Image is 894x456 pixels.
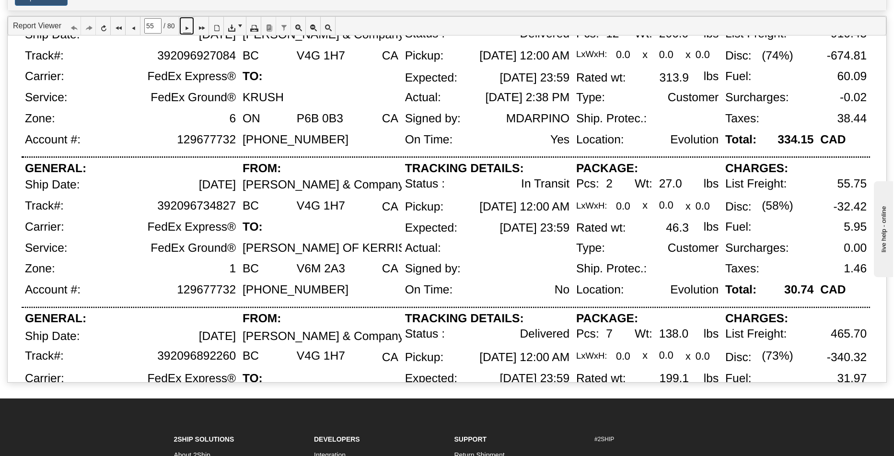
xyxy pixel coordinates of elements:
div: CAD [820,133,846,147]
div: Rated wt: [576,222,626,235]
div: x [685,49,691,60]
div: Ship Date: [25,28,80,42]
div: 0.0 [696,351,710,362]
div: 30.74 [784,283,813,297]
div: [PHONE_NUMBER] [243,283,348,297]
div: [DATE] 12:00 AM [479,49,569,63]
div: 0.0 [659,49,673,60]
div: 31.97 [837,372,867,386]
div: [PERSON_NAME] & Company Ltd. [243,28,427,42]
div: GENERAL: [25,162,86,175]
div: LxWxH: [576,351,607,361]
div: CA [382,351,398,364]
div: V6M 2A3 [297,262,345,276]
div: 55.75 [837,177,867,191]
a: Last Page [194,17,209,35]
div: -340.32 [827,351,867,364]
div: List Freight: [725,27,787,40]
div: 392096927084 [157,49,236,63]
div: TRACKING DETAILS: [405,162,524,175]
strong: Support [454,435,487,443]
div: lbs [704,27,719,40]
div: LxWxH: [576,200,607,210]
div: 60.09 [837,70,867,83]
div: Service: [25,242,68,255]
div: GENERAL: [25,312,86,326]
div: 0.0 [659,199,673,210]
div: 27.0 [659,177,682,191]
div: Status : [405,177,445,191]
div: Rated wt: [576,71,626,85]
div: Surcharges: [725,91,789,105]
div: Pcs: [576,327,599,341]
div: PACKAGE: [576,312,638,326]
div: Wt: [635,27,652,40]
div: Fuel: [725,221,752,234]
div: Wt: [635,327,652,341]
div: Rated wt: [576,372,626,386]
div: Surcharges: [725,242,789,255]
div: TO: [243,221,263,234]
div: 138.0 [659,327,688,341]
div: No [555,283,569,297]
h6: #2SHIP [594,436,720,443]
div: Status : [405,27,445,40]
div: 1.46 [844,262,867,276]
div: Fuel: [725,70,752,83]
a: Refresh [96,17,111,35]
div: 1 [229,262,236,276]
div: Location: [576,133,624,147]
div: BC [243,199,259,213]
div: 6 [229,112,236,126]
div: CAD [820,283,846,297]
div: Ship Date: [25,178,80,192]
div: lbs [704,70,719,83]
div: 0.0 [616,49,630,60]
div: In Transit [521,177,569,191]
div: 0.0 [616,200,630,211]
div: 465.70 [831,327,867,341]
div: [DATE] [199,178,236,192]
div: -0.02 [840,91,867,105]
div: FedEx Ground® [151,242,236,255]
div: 0.0 [659,350,673,361]
div: [PERSON_NAME] OF KERRISDALE [243,242,437,255]
div: Account #: [25,283,81,297]
div: Expected: [405,222,457,235]
div: Location: [576,283,624,297]
div: Actual: [405,91,441,105]
div: Total: [725,133,756,147]
div: 206.0 [659,27,688,40]
div: 0.0 [696,49,710,60]
span: / [163,21,165,31]
div: 0.0 [616,351,630,362]
div: 129677732 [177,133,236,147]
div: On Time: [405,133,453,147]
div: ON [243,112,260,126]
div: Signed by: [405,262,461,276]
div: Pickup: [405,49,444,63]
div: Track#: [25,199,64,213]
div: [DATE] [199,330,236,343]
div: Wt: [635,177,652,191]
div: Ship. Protec.: [576,112,647,126]
span: 80 [167,21,175,31]
div: 0.0 [696,200,710,211]
div: TRACKING DETAILS: [405,312,524,326]
div: (74%) [762,49,793,63]
div: [DATE] 23:59 [499,372,569,386]
div: x [685,200,691,211]
div: 910.45 [831,27,867,40]
div: Pickup: [405,200,444,214]
div: [DATE] 12:00 AM [479,351,569,364]
div: Signed by: [405,112,461,126]
div: Disc: [725,351,752,364]
div: Zone: [25,112,55,126]
div: List Freight: [725,177,787,191]
strong: Developers [314,435,360,443]
div: V4G 1H7 [297,199,345,213]
div: Evolution [670,283,719,297]
div: lbs [704,177,719,191]
div: List Freight: [725,327,787,341]
div: P6B 0B3 [297,112,343,126]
